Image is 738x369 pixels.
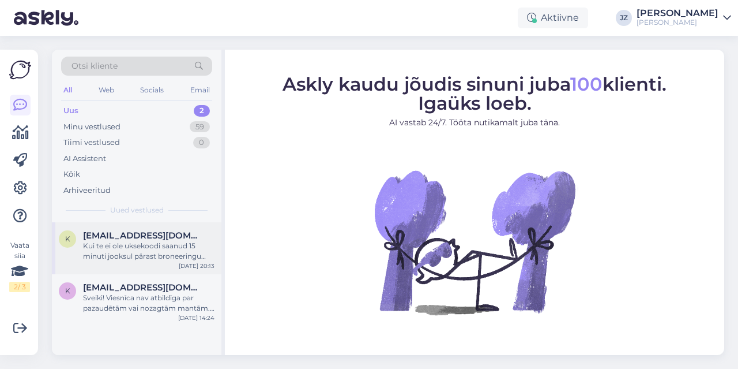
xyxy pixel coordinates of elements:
[371,138,578,346] img: No Chat active
[9,59,31,81] img: Askly Logo
[188,83,212,98] div: Email
[9,282,30,292] div: 2 / 3
[65,286,70,295] span: k
[616,10,632,26] div: JZ
[63,121,121,133] div: Minu vestlused
[9,240,30,292] div: Vaata siia
[570,73,603,95] span: 100
[138,83,166,98] div: Socials
[63,169,80,180] div: Kõik
[83,293,214,314] div: Sveiki! Viesnīca nav atbildīga par pazaudētām vai nozagtām mantām. Atrastās mantas tiek glabātas ...
[83,282,203,293] span: krists.spruksts@gmail.com
[63,185,111,196] div: Arhiveeritud
[179,262,214,270] div: [DATE] 20:13
[65,234,70,243] span: k
[83,241,214,262] div: Kui te ei ole uksekoodi saanud 15 minuti jooksul pärast broneeringu tegemist, võtke meiega ühendu...
[63,105,78,117] div: Uus
[83,230,203,241] span: kuul.morten@gmail.com
[637,18,718,27] div: [PERSON_NAME]
[71,60,118,72] span: Otsi kliente
[637,9,731,27] a: [PERSON_NAME][PERSON_NAME]
[194,105,210,117] div: 2
[63,153,106,165] div: AI Assistent
[63,137,120,148] div: Tiimi vestlused
[283,73,667,114] span: Askly kaudu jõudis sinuni juba klienti. Igaüks loeb.
[110,205,164,215] span: Uued vestlused
[193,137,210,148] div: 0
[96,83,116,98] div: Web
[518,8,588,28] div: Aktiivne
[637,9,718,18] div: [PERSON_NAME]
[178,314,214,322] div: [DATE] 14:24
[61,83,74,98] div: All
[190,121,210,133] div: 59
[283,117,667,129] p: AI vastab 24/7. Tööta nutikamalt juba täna.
